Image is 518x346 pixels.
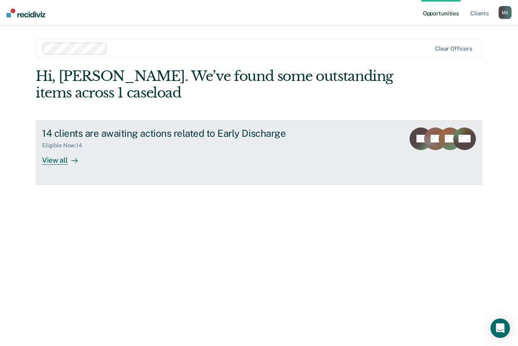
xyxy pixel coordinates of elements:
div: Clear officers [435,45,472,52]
div: View all [42,149,87,165]
button: MS [499,6,512,19]
div: Open Intercom Messenger [490,318,510,338]
div: Hi, [PERSON_NAME]. We’ve found some outstanding items across 1 caseload [36,68,393,101]
div: Eligible Now : 14 [42,142,89,149]
div: 14 clients are awaiting actions related to Early Discharge [42,127,326,139]
div: M S [499,6,512,19]
img: Recidiviz [6,8,45,17]
a: 14 clients are awaiting actions related to Early DischargeEligible Now:14View all [36,121,482,185]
